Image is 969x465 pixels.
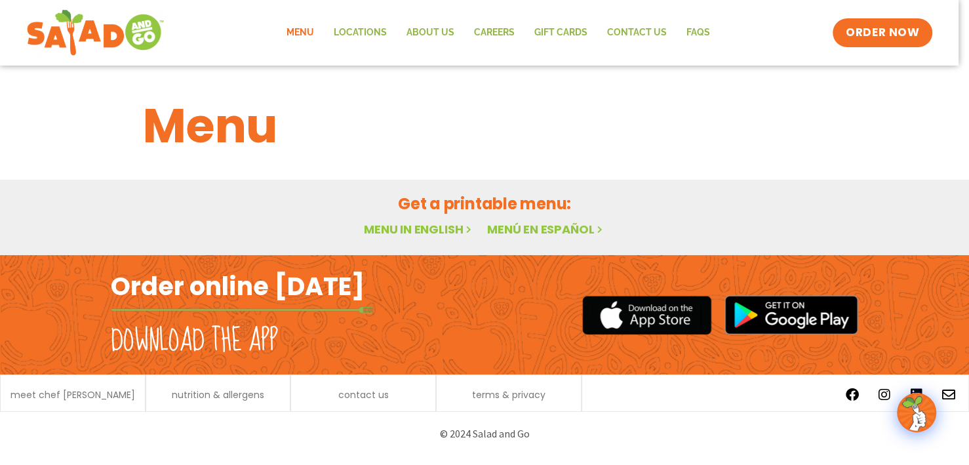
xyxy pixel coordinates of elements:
img: fork [111,306,373,313]
a: Locations [324,18,397,48]
img: appstore [582,294,711,336]
h2: Get a printable menu: [143,192,826,215]
a: nutrition & allergens [172,390,264,399]
nav: Menu [277,18,720,48]
a: Contact Us [597,18,677,48]
a: Menu in English [364,221,474,237]
a: Menu [277,18,324,48]
p: © 2024 Salad and Go [117,425,852,443]
a: Careers [464,18,524,48]
span: ORDER NOW [846,25,919,41]
a: Menú en español [487,221,605,237]
a: About Us [397,18,464,48]
a: terms & privacy [472,390,545,399]
img: wpChatIcon [898,394,935,431]
h1: Menu [143,91,826,161]
a: FAQs [677,18,720,48]
a: ORDER NOW [833,18,932,47]
h2: Download the app [111,323,278,359]
a: contact us [338,390,389,399]
img: google_play [724,295,858,334]
h2: Order online [DATE] [111,270,365,302]
img: new-SAG-logo-768×292 [26,7,165,59]
a: GIFT CARDS [524,18,597,48]
a: meet chef [PERSON_NAME] [10,390,135,399]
